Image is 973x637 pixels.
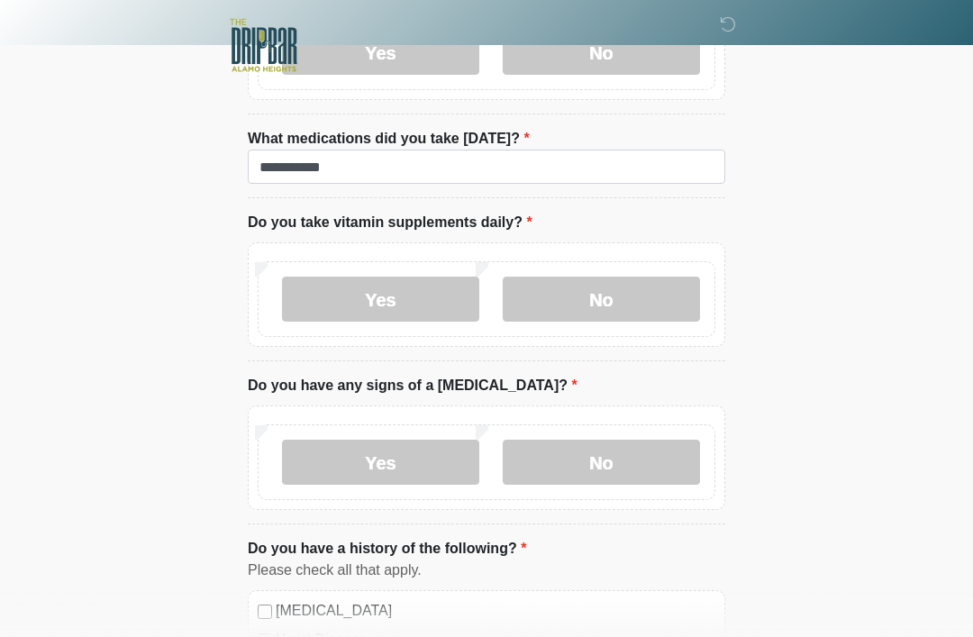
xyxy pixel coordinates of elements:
label: What medications did you take [DATE]? [248,128,530,150]
label: No [503,440,700,485]
label: Do you have any signs of a [MEDICAL_DATA]? [248,375,577,396]
img: The DRIPBaR - Alamo Heights Logo [230,14,297,77]
label: Do you have a history of the following? [248,538,526,560]
div: Please check all that apply. [248,560,725,581]
label: Do you take vitamin supplements daily? [248,212,532,233]
input: [MEDICAL_DATA] [258,605,272,619]
label: No [503,277,700,322]
label: Yes [282,277,479,322]
label: [MEDICAL_DATA] [276,600,715,622]
label: Yes [282,440,479,485]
